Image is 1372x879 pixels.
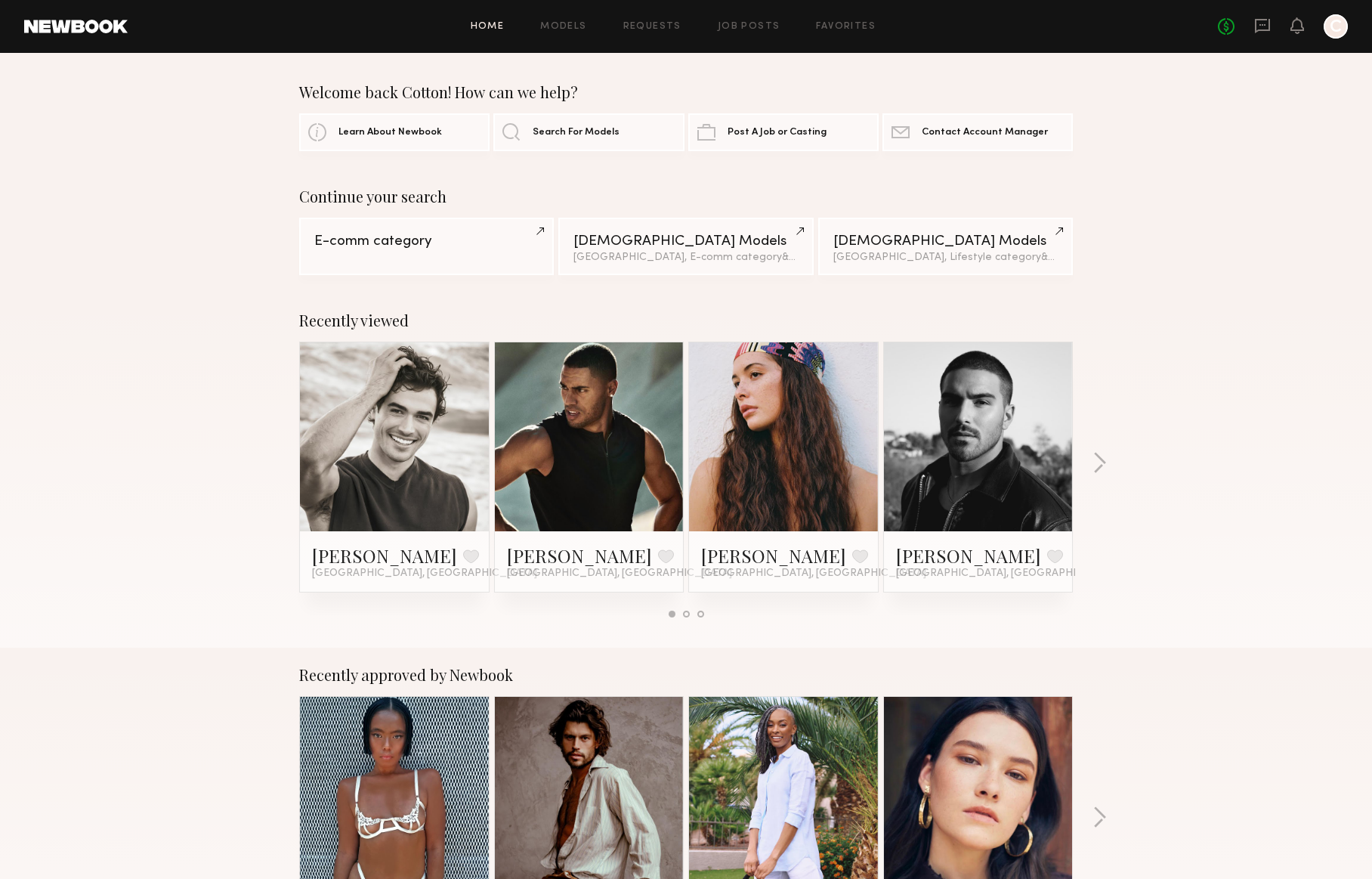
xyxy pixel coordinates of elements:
a: E-comm category [299,218,554,275]
div: [DEMOGRAPHIC_DATA] Models [573,234,798,249]
span: Contact Account Manager [922,128,1048,138]
a: [DEMOGRAPHIC_DATA] Models[GEOGRAPHIC_DATA], E-comm category&1other filter [558,218,813,275]
span: Search For Models [533,128,620,138]
a: Contact Account Manager [882,113,1073,151]
span: [GEOGRAPHIC_DATA], [GEOGRAPHIC_DATA] [312,568,537,580]
a: Requests [623,22,681,32]
span: Learn About Newbook [338,128,442,138]
a: Post A Job or Casting [688,113,879,151]
a: [PERSON_NAME] [701,543,846,568]
div: Welcome back Cotton! How can we help? [299,83,1073,101]
a: [DEMOGRAPHIC_DATA] Models[GEOGRAPHIC_DATA], Lifestyle category&2other filters [818,218,1073,275]
div: [GEOGRAPHIC_DATA], E-comm category [573,252,798,263]
a: Home [471,22,505,32]
span: Post A Job or Casting [728,128,827,138]
a: Search For Models [493,113,684,151]
a: Learn About Newbook [299,113,490,151]
span: [GEOGRAPHIC_DATA], [GEOGRAPHIC_DATA] [507,568,732,580]
div: Continue your search [299,187,1073,206]
span: & 1 other filter [782,252,847,262]
span: & 2 other filter s [1041,252,1114,262]
span: [GEOGRAPHIC_DATA], [GEOGRAPHIC_DATA] [896,568,1121,580]
div: [DEMOGRAPHIC_DATA] Models [833,234,1058,249]
span: [GEOGRAPHIC_DATA], [GEOGRAPHIC_DATA] [701,568,926,580]
div: Recently viewed [299,311,1073,330]
a: [PERSON_NAME] [312,543,457,568]
div: [GEOGRAPHIC_DATA], Lifestyle category [833,252,1058,263]
a: [PERSON_NAME] [507,543,652,568]
a: Job Posts [718,22,780,32]
a: Models [540,22,586,32]
a: [PERSON_NAME] [896,543,1041,568]
div: Recently approved by Newbook [299,666,1073,684]
a: C [1324,14,1348,39]
div: E-comm category [314,234,539,249]
a: Favorites [816,22,876,32]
